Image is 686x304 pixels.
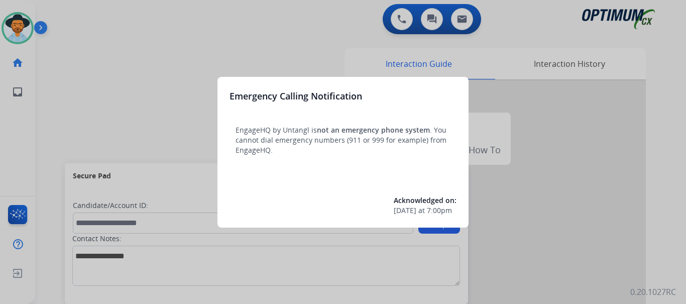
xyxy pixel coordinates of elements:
div: at [394,206,456,216]
span: Acknowledged on: [394,195,456,205]
p: EngageHQ by Untangl is . You cannot dial emergency numbers (911 or 999 for example) from EngageHQ. [236,125,450,155]
span: [DATE] [394,206,416,216]
p: 0.20.1027RC [630,286,676,298]
span: not an emergency phone system [317,125,430,135]
span: 7:00pm [427,206,452,216]
h3: Emergency Calling Notification [230,89,362,103]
